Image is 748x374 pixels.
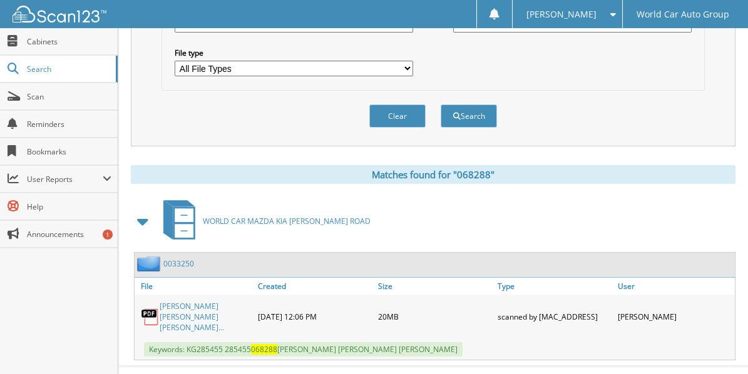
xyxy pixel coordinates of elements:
[375,278,495,295] a: Size
[494,298,615,336] div: scanned by [MAC_ADDRESS]
[251,344,277,355] span: 068288
[615,278,735,295] a: User
[163,258,194,269] a: 0033250
[27,146,111,157] span: Bookmarks
[615,298,735,336] div: [PERSON_NAME]
[255,278,375,295] a: Created
[441,104,497,128] button: Search
[135,278,255,295] a: File
[160,301,252,333] a: [PERSON_NAME] [PERSON_NAME] [PERSON_NAME]...
[131,165,735,184] div: Matches found for "068288"
[27,229,111,240] span: Announcements
[27,201,111,212] span: Help
[637,11,729,18] span: World Car Auto Group
[27,174,103,184] span: User Reports
[144,342,463,356] span: Keywords: KG285455 285455 [PERSON_NAME] [PERSON_NAME] [PERSON_NAME]
[255,298,375,336] div: [DATE] 12:06 PM
[156,196,371,246] a: WORLD CAR MAZDA KIA [PERSON_NAME] ROAD
[27,91,111,102] span: Scan
[375,298,495,336] div: 20MB
[13,6,106,23] img: scan123-logo-white.svg
[137,256,163,271] img: folder2.png
[369,104,426,128] button: Clear
[27,119,111,129] span: Reminders
[103,230,113,240] div: 1
[175,48,412,58] label: File type
[27,64,110,74] span: Search
[27,36,111,47] span: Cabinets
[141,308,160,326] img: PDF.png
[494,278,615,295] a: Type
[526,11,597,18] span: [PERSON_NAME]
[203,216,371,226] span: WORLD CAR MAZDA KIA [PERSON_NAME] ROAD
